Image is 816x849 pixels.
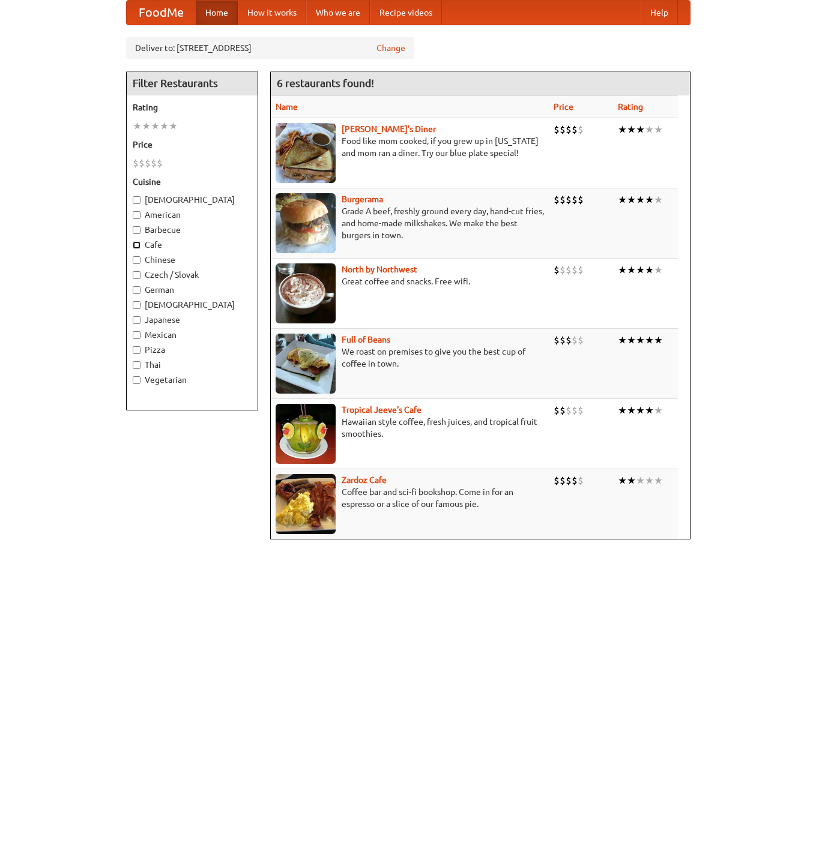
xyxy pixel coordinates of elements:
[133,329,252,341] label: Mexican
[133,361,141,369] input: Thai
[560,263,566,277] li: $
[133,331,141,339] input: Mexican
[127,1,196,25] a: FoodMe
[133,271,141,279] input: Czech / Slovak
[636,263,645,277] li: ★
[654,474,663,487] li: ★
[133,241,141,249] input: Cafe
[133,194,252,206] label: [DEMOGRAPHIC_DATA]
[133,299,252,311] label: [DEMOGRAPHIC_DATA]
[276,123,336,183] img: sallys.jpg
[636,123,645,136] li: ★
[342,475,387,485] a: Zardoz Cafe
[133,209,252,221] label: American
[654,263,663,277] li: ★
[133,176,252,188] h5: Cuisine
[133,139,252,151] h5: Price
[196,1,238,25] a: Home
[169,119,178,133] li: ★
[560,474,566,487] li: $
[342,405,422,415] a: Tropical Jeeve's Cafe
[618,193,627,206] li: ★
[572,123,578,136] li: $
[645,193,654,206] li: ★
[618,404,627,417] li: ★
[157,157,163,170] li: $
[554,102,573,112] a: Price
[578,334,584,347] li: $
[627,123,636,136] li: ★
[572,263,578,277] li: $
[133,224,252,236] label: Barbecue
[560,334,566,347] li: $
[133,346,141,354] input: Pizza
[127,71,258,95] h4: Filter Restaurants
[145,157,151,170] li: $
[566,123,572,136] li: $
[342,265,417,274] a: North by Northwest
[566,474,572,487] li: $
[572,404,578,417] li: $
[342,124,436,134] b: [PERSON_NAME]'s Diner
[342,335,390,344] a: Full of Beans
[139,157,145,170] li: $
[276,486,544,510] p: Coffee bar and sci-fi bookshop. Come in for an espresso or a slice of our famous pie.
[160,119,169,133] li: ★
[376,42,405,54] a: Change
[627,193,636,206] li: ★
[578,404,584,417] li: $
[654,334,663,347] li: ★
[142,119,151,133] li: ★
[133,344,252,356] label: Pizza
[566,193,572,206] li: $
[618,102,643,112] a: Rating
[133,269,252,281] label: Czech / Slovak
[560,123,566,136] li: $
[554,263,560,277] li: $
[636,334,645,347] li: ★
[133,376,141,384] input: Vegetarian
[276,334,336,394] img: beans.jpg
[276,275,544,287] p: Great coffee and snacks. Free wifi.
[578,193,584,206] li: $
[654,123,663,136] li: ★
[342,194,383,204] b: Burgerama
[627,474,636,487] li: ★
[126,37,414,59] div: Deliver to: [STREET_ADDRESS]
[566,404,572,417] li: $
[578,263,584,277] li: $
[554,404,560,417] li: $
[276,263,336,323] img: north.jpg
[151,157,157,170] li: $
[654,193,663,206] li: ★
[566,263,572,277] li: $
[654,404,663,417] li: ★
[133,256,141,264] input: Chinese
[554,123,560,136] li: $
[645,404,654,417] li: ★
[645,334,654,347] li: ★
[276,102,298,112] a: Name
[645,263,654,277] li: ★
[133,359,252,371] label: Thai
[572,474,578,487] li: $
[636,404,645,417] li: ★
[306,1,370,25] a: Who we are
[276,474,336,534] img: zardoz.jpg
[276,135,544,159] p: Food like mom cooked, if you grew up in [US_STATE] and mom ran a diner. Try our blue plate special!
[151,119,160,133] li: ★
[133,157,139,170] li: $
[276,416,544,440] p: Hawaiian style coffee, fresh juices, and tropical fruit smoothies.
[578,123,584,136] li: $
[133,196,141,204] input: [DEMOGRAPHIC_DATA]
[133,301,141,309] input: [DEMOGRAPHIC_DATA]
[572,334,578,347] li: $
[645,474,654,487] li: ★
[133,374,252,386] label: Vegetarian
[572,193,578,206] li: $
[133,101,252,113] h5: Rating
[636,193,645,206] li: ★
